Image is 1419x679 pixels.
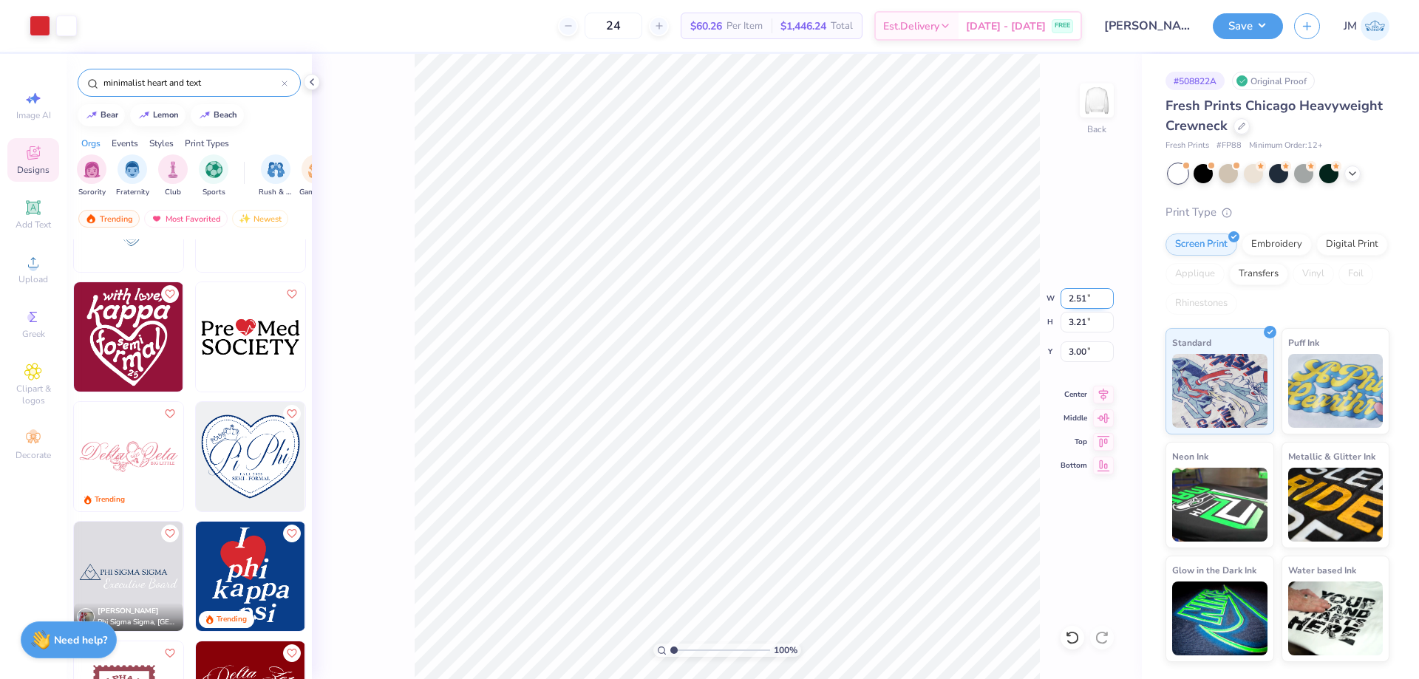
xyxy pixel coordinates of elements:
[1166,72,1225,90] div: # 508822A
[199,111,211,120] img: trend_line.gif
[304,522,414,631] img: 8dd0a095-001a-4357-9dc2-290f0919220d
[1288,468,1384,542] img: Metallic & Glitter Ink
[690,18,722,34] span: $60.26
[1288,581,1384,655] img: Water based Ink
[1093,11,1202,41] input: Untitled Design
[304,282,414,392] img: ca0947ac-3a65-4198-9e0c-f8bec2cb2074
[161,525,179,542] button: Like
[102,75,282,90] input: Try "Alpha"
[144,210,228,228] div: Most Favorited
[1172,562,1256,578] span: Glow in the Dark Ink
[74,282,183,392] img: 24ac0da6-b31d-4f15-9626-e9d88708fe92
[1172,354,1267,428] img: Standard
[308,161,325,178] img: Game Day Image
[158,154,188,198] div: filter for Club
[831,18,853,34] span: Total
[84,161,101,178] img: Sorority Image
[780,18,826,34] span: $1,446.24
[1361,12,1389,41] img: Joshua Macky Gaerlan
[283,525,301,542] button: Like
[1316,233,1388,256] div: Digital Print
[283,644,301,662] button: Like
[1288,354,1384,428] img: Puff Ink
[17,164,50,176] span: Designs
[1288,562,1356,578] span: Water based Ink
[214,111,237,119] div: beach
[239,214,251,224] img: Newest.gif
[259,154,293,198] div: filter for Rush & Bid
[81,137,101,150] div: Orgs
[966,18,1046,34] span: [DATE] - [DATE]
[1087,123,1106,136] div: Back
[1166,293,1237,315] div: Rhinestones
[199,154,228,198] button: filter button
[1061,413,1087,423] span: Middle
[149,137,174,150] div: Styles
[183,522,292,631] img: aeec5c0b-c12e-4636-94e0-bca80d260362
[130,104,186,126] button: lemon
[1172,581,1267,655] img: Glow in the Dark Ink
[299,154,333,198] div: filter for Game Day
[165,161,181,178] img: Club Image
[283,285,301,303] button: Like
[98,617,177,628] span: Phi Sigma Sigma, [GEOGRAPHIC_DATA][US_STATE] Duluth
[1249,140,1323,152] span: Minimum Order: 12 +
[1344,12,1389,41] a: JM
[98,606,159,616] span: [PERSON_NAME]
[203,187,225,198] span: Sports
[1242,233,1312,256] div: Embroidery
[1172,448,1208,464] span: Neon Ink
[1344,18,1357,35] span: JM
[196,522,305,631] img: f6158eb7-cc5b-49f7-a0db-65a8f5223f4c
[112,137,138,150] div: Events
[22,328,45,340] span: Greek
[138,111,150,120] img: trend_line.gif
[1061,389,1087,400] span: Center
[78,210,140,228] div: Trending
[1213,13,1283,39] button: Save
[74,402,183,511] img: f0bd29c9-a945-4ff3-8381-1235c733871e
[183,282,292,392] img: 9ff42347-c852-4e3a-8438-23c51f5160b4
[304,402,414,511] img: 62d338e4-08dd-4e69-98bb-0afede65d981
[1166,263,1225,285] div: Applique
[1166,140,1209,152] span: Fresh Prints
[18,273,48,285] span: Upload
[268,161,285,178] img: Rush & Bid Image
[158,154,188,198] button: filter button
[196,402,305,511] img: 7134bd98-a7b0-4545-b43f-56af71033cc8
[77,608,95,626] img: Avatar
[1061,460,1087,471] span: Bottom
[283,405,301,423] button: Like
[78,187,106,198] span: Sorority
[299,154,333,198] button: filter button
[1293,263,1334,285] div: Vinyl
[86,111,98,120] img: trend_line.gif
[161,405,179,423] button: Like
[196,282,305,392] img: 79b6a437-80e2-4beb-a5ee-67de315a9639
[1082,86,1112,115] img: Back
[7,383,59,406] span: Clipart & logos
[185,137,229,150] div: Print Types
[95,494,125,505] div: Trending
[232,210,288,228] div: Newest
[54,633,107,647] strong: Need help?
[101,111,118,119] div: bear
[1172,468,1267,542] img: Neon Ink
[259,187,293,198] span: Rush & Bid
[161,644,179,662] button: Like
[16,449,51,461] span: Decorate
[199,154,228,198] div: filter for Sports
[74,522,183,631] img: d38912d2-0bec-42a4-b71e-63ac78756475
[299,187,333,198] span: Game Day
[151,214,163,224] img: most_fav.gif
[1166,233,1237,256] div: Screen Print
[726,18,763,34] span: Per Item
[1229,263,1288,285] div: Transfers
[1232,72,1315,90] div: Original Proof
[774,644,797,657] span: 100 %
[585,13,642,39] input: – –
[16,219,51,231] span: Add Text
[85,214,97,224] img: trending.gif
[1338,263,1373,285] div: Foil
[116,187,149,198] span: Fraternity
